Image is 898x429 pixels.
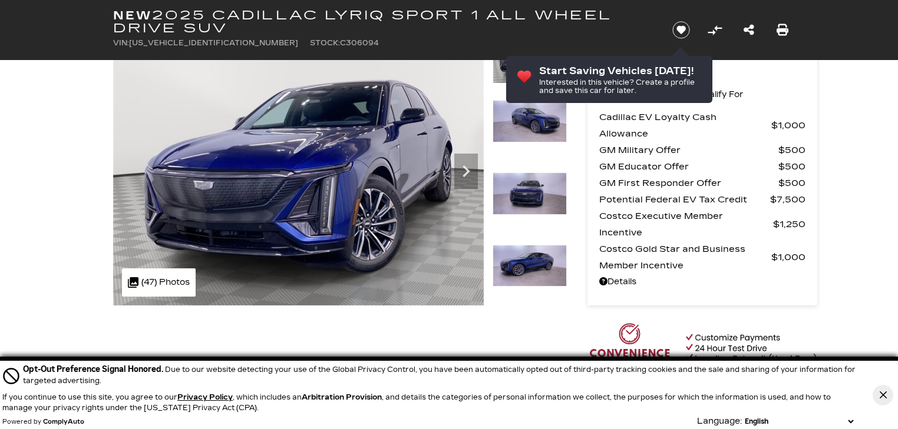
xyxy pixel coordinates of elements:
span: Potential Federal EV Tax Credit [599,191,770,208]
span: Cadillac EV Loyalty Cash Allowance [599,109,771,142]
span: GM First Responder Offer [599,175,778,191]
span: $7,500 [770,191,805,208]
a: Details [599,274,805,290]
span: $1,250 [773,216,805,232]
button: Close Button [873,385,893,405]
a: Potential Federal EV Tax Credit $7,500 [599,191,805,208]
a: Cadillac EV Loyalty Cash Allowance $1,000 [599,109,805,142]
span: Costco Gold Star and Business Member Incentive [599,241,771,274]
a: Costco Gold Star and Business Member Incentive $1,000 [599,241,805,274]
a: Share this New 2025 Cadillac LYRIQ Sport 1 All Wheel Drive SUV [744,22,754,38]
strong: New [113,8,152,22]
span: GM Military Offer [599,142,778,158]
a: Privacy Policy [177,393,233,401]
a: GM Educator Offer $500 [599,158,805,175]
h1: 2025 Cadillac LYRIQ Sport 1 All Wheel Drive SUV [113,9,652,35]
div: Language: [697,417,742,425]
p: Other Offers You May Qualify For [599,87,744,103]
span: Costco Executive Member Incentive [599,208,773,241]
span: $1,000 [771,249,805,265]
span: $500 [778,142,805,158]
span: [US_VEHICLE_IDENTIFICATION_NUMBER] [129,39,298,47]
span: Opt-Out Preference Signal Honored . [23,364,165,374]
div: Due to our website detecting your use of the Global Privacy Control, you have been automatically ... [23,363,856,386]
a: GM First Responder Offer $500 [599,175,805,191]
img: New 2025 Opulent Blue Metallic Cadillac Sport 1 image 1 [113,28,484,305]
div: Powered by [2,418,84,425]
button: Compare Vehicle [706,21,724,39]
a: ComplyAuto [43,418,84,425]
button: Save vehicle [668,21,694,39]
img: New 2025 Opulent Blue Metallic Cadillac Sport 1 image 3 [493,172,567,215]
a: GM Military Offer $500 [599,142,805,158]
span: GM Educator Offer [599,158,778,175]
span: $500 [778,175,805,191]
a: Costco Executive Member Incentive $1,250 [599,208,805,241]
span: C306094 [340,39,379,47]
img: New 2025 Opulent Blue Metallic Cadillac Sport 1 image 2 [493,100,567,142]
p: If you continue to use this site, you agree to our , which includes an , and details the categori... [2,393,831,412]
div: Next [454,154,478,189]
span: VIN: [113,39,129,47]
span: Stock: [310,39,340,47]
a: Print this New 2025 Cadillac LYRIQ Sport 1 All Wheel Drive SUV [777,22,788,38]
strong: Arbitration Provision [302,393,382,401]
span: $1,000 [771,117,805,134]
select: Language Select [742,416,856,427]
div: (47) Photos [122,268,196,297]
img: New 2025 Opulent Blue Metallic Cadillac Sport 1 image 4 [493,245,567,287]
span: $500 [778,158,805,175]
